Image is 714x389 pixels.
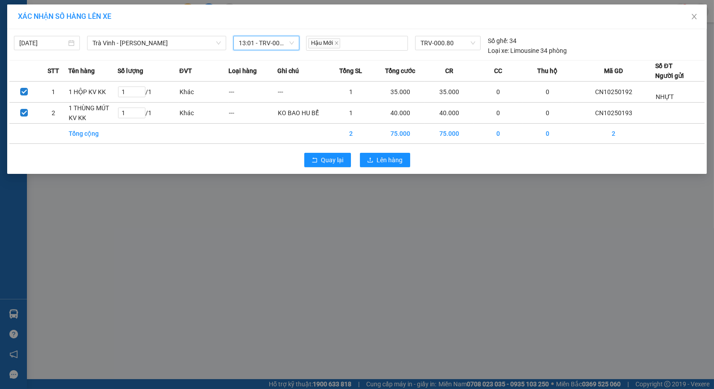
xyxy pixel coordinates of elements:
td: 0 [523,82,572,103]
td: 1 [327,82,376,103]
span: close [691,13,698,20]
span: Ghi chú [277,66,299,76]
div: Số ĐT Người gửi [656,61,684,81]
span: Loại xe: [488,46,509,56]
td: Tổng cộng [68,124,117,144]
span: Loại hàng [228,66,257,76]
span: Quay lại [321,155,344,165]
button: rollbackQuay lại [304,153,351,167]
td: Khác [179,82,228,103]
td: 0 [474,124,523,144]
span: rollback [311,157,318,164]
span: Tên hàng [68,66,95,76]
span: down [216,40,221,46]
div: 34 [488,36,517,46]
td: 2 [327,124,376,144]
span: STT [48,66,59,76]
span: CR [445,66,453,76]
span: TRV-000.80 [421,36,475,50]
td: 35.000 [376,82,425,103]
td: CN10250193 [572,103,656,124]
input: 14/10/2025 [19,38,66,48]
span: Tổng cước [385,66,415,76]
span: XÁC NHẬN SỐ HÀNG LÊN XE [18,12,111,21]
td: 1 [39,82,69,103]
td: --- [228,103,277,124]
button: Close [682,4,707,30]
td: 75.000 [376,124,425,144]
p: GỬI: [4,17,131,26]
p: NHẬN: [4,30,131,47]
span: Số ghế: [488,36,508,46]
td: 75.000 [425,124,473,144]
td: 1 THÙNG MÚT KV KK [68,103,117,124]
td: 1 HỘP KV KK [68,82,117,103]
td: / 1 [118,82,180,103]
span: Hậu Mới [308,38,340,48]
button: uploadLên hàng [360,153,410,167]
td: 1 [327,103,376,124]
span: Trà Vinh - Hồ Chí Minh [92,36,221,50]
td: --- [277,82,326,103]
span: 13:01 - TRV-000.80 [239,36,294,50]
strong: BIÊN NHẬN GỬI HÀNG [30,5,104,13]
div: Limousine 34 phòng [488,46,567,56]
span: Số lượng [118,66,143,76]
span: ÁI NHIÊN [48,48,78,57]
td: 40.000 [376,103,425,124]
span: ĐVT [179,66,192,76]
td: 0 [474,103,523,124]
span: Mã GD [604,66,623,76]
span: NHỰT [656,93,674,100]
td: KO BAO HU BỂ [277,103,326,124]
td: 35.000 [425,82,473,103]
span: Thu hộ [537,66,557,76]
span: upload [367,157,373,164]
td: --- [228,82,277,103]
span: GIAO: [4,58,70,67]
td: Khác [179,103,228,124]
td: 40.000 [425,103,473,124]
td: 2 [39,103,69,124]
span: CC [494,66,502,76]
span: Lên hàng [377,155,403,165]
span: 0877877991 - [4,48,78,57]
td: 2 [572,124,656,144]
span: close [334,41,339,45]
span: Tổng SL [339,66,362,76]
span: VP [PERSON_NAME] ([GEOGRAPHIC_DATA]) [4,30,90,47]
td: CN10250192 [572,82,656,103]
td: 0 [474,82,523,103]
td: / 1 [118,103,180,124]
span: VP Cầu Ngang - [18,17,69,26]
td: 0 [523,103,572,124]
td: 0 [523,124,572,144]
span: KO BAO HU BỂ [23,58,70,67]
